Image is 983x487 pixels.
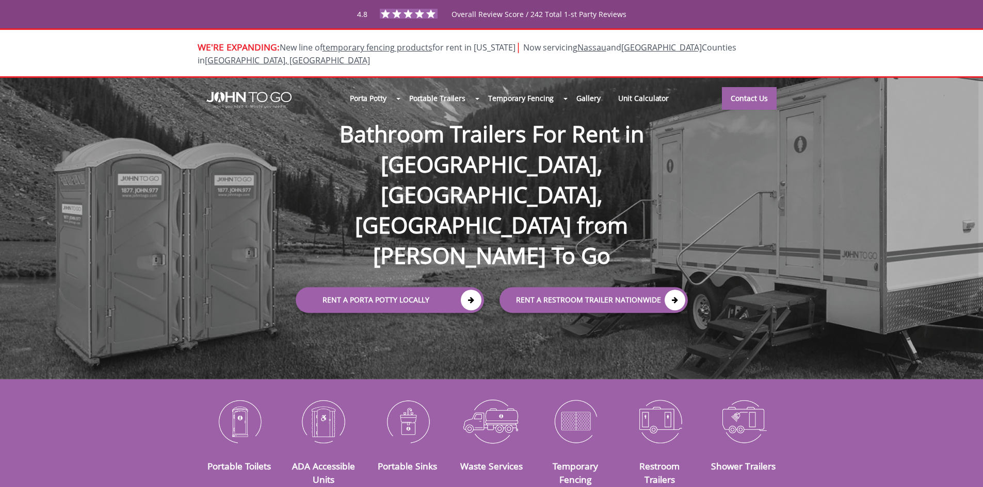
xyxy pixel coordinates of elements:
[205,394,274,448] img: Portable-Toilets-icon_N.png
[341,87,395,109] a: Porta Potty
[198,42,736,66] span: Now servicing and Counties in
[323,42,432,53] a: temporary fencing products
[198,41,280,53] span: WE'RE EXPANDING:
[568,87,609,109] a: Gallery
[198,42,736,66] span: New line of for rent in [US_STATE]
[710,394,778,448] img: Shower-Trailers-icon_N.png
[541,394,610,448] img: Temporary-Fencing-cion_N.png
[378,460,437,472] a: Portable Sinks
[373,394,442,448] img: Portable-Sinks-icon_N.png
[553,460,598,485] a: Temporary Fencing
[639,460,680,485] a: Restroom Trailers
[609,87,678,109] a: Unit Calculator
[711,460,776,472] a: Shower Trailers
[206,92,292,108] img: JOHN to go
[625,394,694,448] img: Restroom-Trailers-icon_N.png
[577,42,606,53] a: Nassau
[452,9,626,40] span: Overall Review Score / 242 Total 1-st Party Reviews
[722,87,777,110] a: Contact Us
[942,446,983,487] button: Live Chat
[292,460,355,485] a: ADA Accessible Units
[400,87,474,109] a: Portable Trailers
[515,40,521,54] span: |
[296,288,484,313] a: Rent a Porta Potty Locally
[457,394,526,448] img: Waste-Services-icon_N.png
[621,42,702,53] a: [GEOGRAPHIC_DATA]
[499,288,688,313] a: rent a RESTROOM TRAILER Nationwide
[460,460,523,472] a: Waste Services
[285,86,698,271] h1: Bathroom Trailers For Rent in [GEOGRAPHIC_DATA], [GEOGRAPHIC_DATA], [GEOGRAPHIC_DATA] from [PERSO...
[289,394,358,448] img: ADA-Accessible-Units-icon_N.png
[207,460,271,472] a: Portable Toilets
[357,9,367,19] span: 4.8
[479,87,562,109] a: Temporary Fencing
[205,55,370,66] a: [GEOGRAPHIC_DATA], [GEOGRAPHIC_DATA]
